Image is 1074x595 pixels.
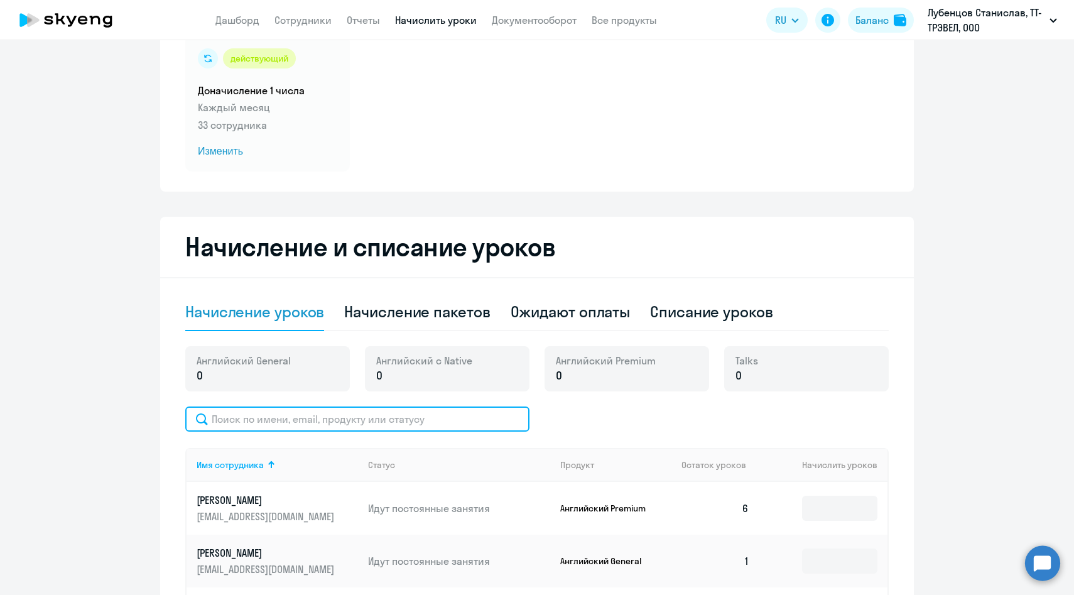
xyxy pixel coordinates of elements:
[560,555,654,567] p: Английский General
[368,501,550,515] p: Идут постоянные занятия
[766,8,808,33] button: RU
[274,14,332,26] a: Сотрудники
[197,354,291,368] span: Английский General
[223,48,296,68] div: действующий
[197,546,337,560] p: [PERSON_NAME]
[198,84,337,97] h5: Доначисление 1 числа
[921,5,1063,35] button: Лубенцов Станислав, ТТ-ТРЭВЕЛ, ООО
[511,302,631,322] div: Ожидают оплаты
[197,562,337,576] p: [EMAIL_ADDRESS][DOMAIN_NAME]
[376,368,382,384] span: 0
[556,368,562,384] span: 0
[185,232,889,262] h2: Начисление и списание уроков
[681,459,759,471] div: Остаток уроков
[368,459,550,471] div: Статус
[492,14,577,26] a: Документооборот
[368,554,550,568] p: Идут постоянные занятия
[848,8,914,33] button: Балансbalance
[671,535,759,587] td: 1
[560,503,654,514] p: Английский Premium
[197,459,358,471] div: Имя сотрудника
[197,510,337,523] p: [EMAIL_ADDRESS][DOMAIN_NAME]
[197,368,203,384] span: 0
[395,14,477,26] a: Начислить уроки
[556,354,656,368] span: Английский Premium
[735,368,742,384] span: 0
[894,14,906,26] img: balance
[650,302,773,322] div: Списание уроков
[759,448,887,482] th: Начислить уроков
[681,459,746,471] span: Остаток уроков
[368,459,395,471] div: Статус
[344,302,490,322] div: Начисление пакетов
[560,459,672,471] div: Продукт
[347,14,380,26] a: Отчеты
[197,546,358,576] a: [PERSON_NAME][EMAIL_ADDRESS][DOMAIN_NAME]
[198,100,337,115] p: Каждый месяц
[197,493,337,507] p: [PERSON_NAME]
[198,144,337,159] span: Изменить
[928,5,1044,35] p: Лубенцов Станислав, ТТ-ТРЭВЕЛ, ООО
[855,13,889,28] div: Баланс
[197,493,358,523] a: [PERSON_NAME][EMAIL_ADDRESS][DOMAIN_NAME]
[376,354,472,368] span: Английский с Native
[215,14,259,26] a: Дашборд
[560,459,594,471] div: Продукт
[185,302,324,322] div: Начисление уроков
[185,407,529,432] input: Поиск по имени, email, продукту или статусу
[671,482,759,535] td: 6
[775,13,786,28] span: RU
[592,14,657,26] a: Все продукты
[198,117,337,133] p: 33 сотрудника
[735,354,758,368] span: Talks
[197,459,264,471] div: Имя сотрудника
